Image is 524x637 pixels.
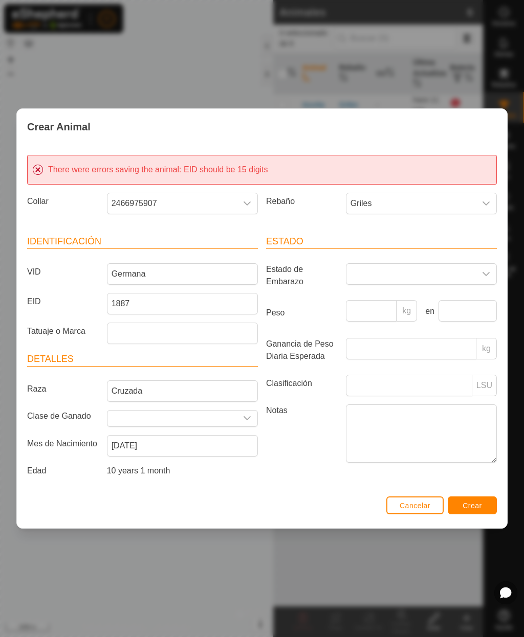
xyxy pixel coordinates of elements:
label: Clase de Ganado [23,410,103,423]
span: : EID should be 15 digits [179,165,268,174]
label: EID [23,293,103,310]
label: Edad [23,465,103,477]
label: Clasificación [262,375,342,392]
button: Cancelar [386,496,444,514]
label: VID [23,263,103,281]
span: Crear Animal [27,119,91,134]
span: 10 years 1 month [107,466,170,475]
p-inputgroup-addon: kg [476,338,497,359]
button: Crear [448,496,497,514]
p-inputgroup-addon: LSU [472,375,497,396]
header: Detalles [27,352,258,367]
label: Peso [262,300,342,326]
header: Identificación [27,235,258,249]
label: Ganancia de Peso Diaria Esperada [262,338,342,362]
label: Estado de Embarazo [262,263,342,288]
p-inputgroup-addon: kg [397,300,417,322]
span: Griles [346,193,476,214]
label: Notas [262,404,342,462]
div: dropdown trigger [237,411,257,426]
div: dropdown trigger [237,193,257,214]
label: en [421,305,434,317]
label: Raza [23,380,103,398]
div: dropdown trigger [476,193,496,214]
label: Mes de Nacimiento [23,435,103,452]
header: Estado [266,235,497,249]
label: Tatuaje o Marca [23,323,103,340]
span: 2466975907 [107,193,237,214]
div: There were errors saving the animal [27,155,497,185]
span: Crear [463,502,482,510]
label: Collar [23,193,103,210]
span: Cancelar [400,502,430,510]
label: Rebaño [262,193,342,210]
div: dropdown trigger [476,264,496,284]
